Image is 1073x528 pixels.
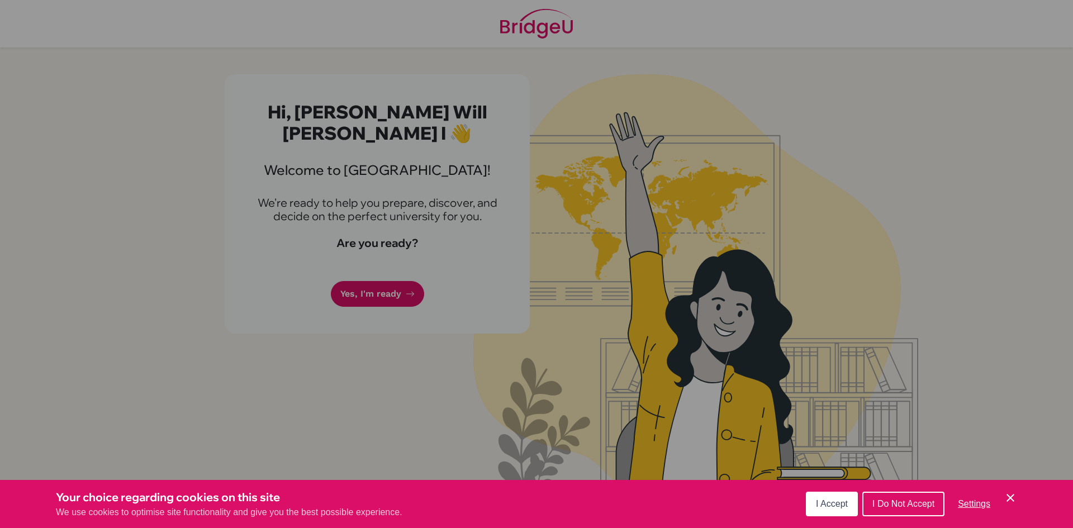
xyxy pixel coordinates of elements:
[806,492,858,516] button: I Accept
[872,499,934,508] span: I Do Not Accept
[816,499,848,508] span: I Accept
[949,493,999,515] button: Settings
[958,499,990,508] span: Settings
[56,489,402,506] h3: Your choice regarding cookies on this site
[862,492,944,516] button: I Do Not Accept
[56,506,402,519] p: We use cookies to optimise site functionality and give you the best possible experience.
[1004,491,1017,505] button: Save and close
